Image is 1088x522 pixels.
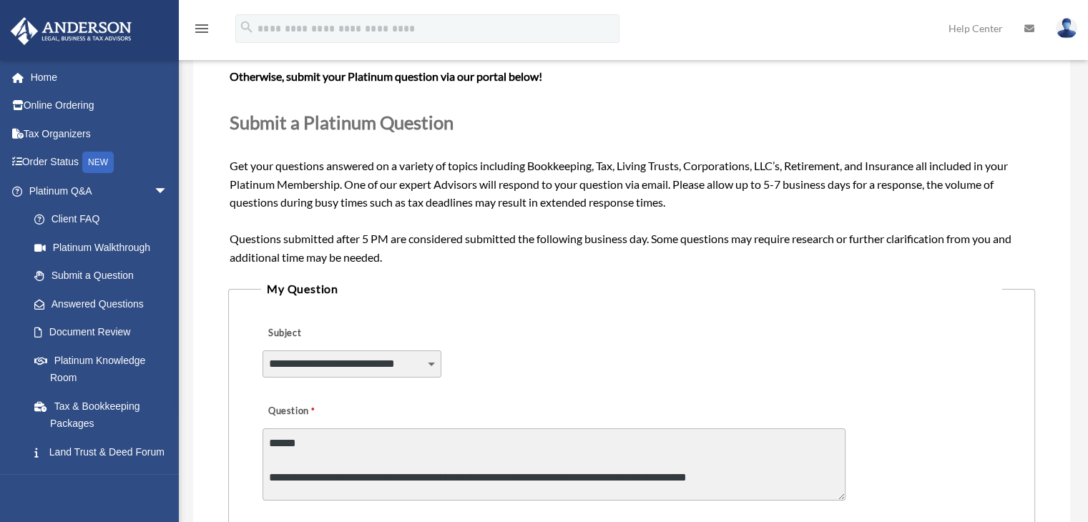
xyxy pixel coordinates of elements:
label: Question [263,402,373,422]
a: Platinum Walkthrough [20,233,190,262]
span: arrow_drop_down [154,177,182,206]
a: Portal Feedback [20,466,190,495]
a: Answered Questions [20,290,190,318]
a: Submit a Question [20,262,182,290]
span: Submit a Platinum Question [230,112,454,133]
a: Home [10,63,190,92]
b: Otherwise, submit your Platinum question via our portal below! [230,69,542,83]
a: Document Review [20,318,190,347]
img: User Pic [1056,18,1077,39]
a: menu [193,25,210,37]
a: Online Ordering [10,92,190,120]
i: menu [193,20,210,37]
a: Order StatusNEW [10,148,190,177]
a: Tax Organizers [10,119,190,148]
span: Get your questions answered on a variety of topics including Bookkeeping, Tax, Living Trusts, Cor... [230,11,1034,264]
a: Client FAQ [20,205,190,234]
img: Anderson Advisors Platinum Portal [6,17,136,45]
a: Tax & Bookkeeping Packages [20,392,190,438]
legend: My Question [261,279,1002,299]
label: Subject [263,324,398,344]
a: Platinum Knowledge Room [20,346,190,392]
a: Platinum Q&Aarrow_drop_down [10,177,190,205]
div: NEW [82,152,114,173]
a: Land Trust & Deed Forum [20,438,190,466]
i: search [239,19,255,35]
